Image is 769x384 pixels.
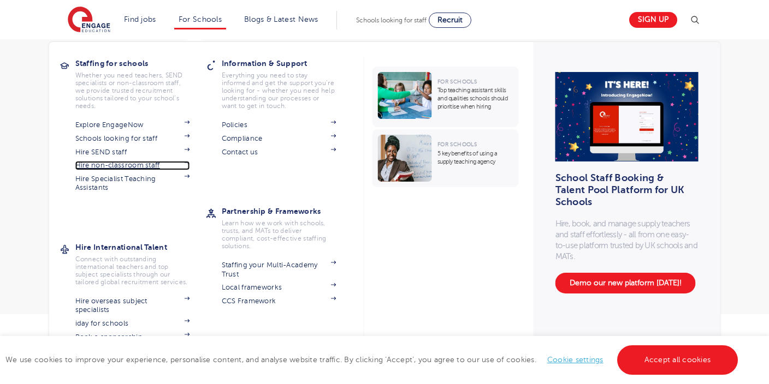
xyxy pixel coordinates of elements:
a: Hire International TalentConnect with outstanding international teachers and top subject speciali... [75,239,206,286]
p: Whether you need teachers, SEND specialists or non-classroom staff, we provide trusted recruitmen... [75,71,190,110]
span: For Schools [437,79,477,85]
span: Schools looking for staff [356,16,427,24]
p: Connect with outstanding international teachers and top subject specialists through our tailored ... [75,255,190,286]
a: For Schools5 key benefits of using a supply teaching agency [372,129,522,187]
h3: Staffing for schools [75,56,206,71]
a: Compliance [222,134,336,143]
a: Demo our new platform [DATE]! [555,273,696,293]
p: Top teaching assistant skills and qualities schools should prioritise when hiring [437,86,513,111]
a: Policies [222,121,336,129]
span: We use cookies to improve your experience, personalise content, and analyse website traffic. By c... [5,356,741,364]
a: Information & SupportEverything you need to stay informed and get the support you’re looking for ... [222,56,353,110]
a: Explore EngageNow [75,121,190,129]
span: Recruit [437,16,463,24]
a: Hire Specialist Teaching Assistants [75,175,190,193]
h3: Information & Support [222,56,353,71]
p: 5 key benefits of using a supply teaching agency [437,149,513,166]
p: Everything you need to stay informed and get the support you’re looking for - whether you need he... [222,71,336,110]
h3: Hire International Talent [75,239,206,255]
a: iday for schools [75,319,190,328]
h3: Partnership & Frameworks [222,203,353,219]
a: Sign up [629,12,677,28]
img: Engage Education [68,7,110,34]
a: Hire SEND staff [75,148,190,157]
a: Book a sponsorship consultation call [75,333,190,351]
a: Find jobs [124,15,156,23]
a: Contact us [222,148,336,157]
a: Hire non-classroom staff [75,161,190,170]
a: Cookie settings [547,356,604,364]
a: CCS Framework [222,297,336,305]
a: For Schools [179,15,222,23]
a: Partnership & FrameworksLearn how we work with schools, trusts, and MATs to deliver compliant, co... [222,203,353,250]
a: Hire overseas subject specialists [75,297,190,315]
a: Recruit [429,13,471,28]
h3: School Staff Booking & Talent Pool Platform for UK Schools [555,178,691,202]
a: Local frameworks [222,283,336,292]
a: Staffing for schoolsWhether you need teachers, SEND specialists or non-classroom staff, we provid... [75,56,206,110]
span: For Schools [437,141,477,147]
a: Accept all cookies [617,345,738,375]
a: Schools looking for staff [75,134,190,143]
a: For SchoolsTop teaching assistant skills and qualities schools should prioritise when hiring [372,67,522,127]
a: Blogs & Latest News [244,15,318,23]
p: Hire, book, and manage supply teachers and staff effortlessly - all from one easy-to-use platform... [555,218,699,262]
p: Learn how we work with schools, trusts, and MATs to deliver compliant, cost-effective staffing so... [222,219,336,250]
a: Staffing your Multi-Academy Trust [222,261,336,279]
